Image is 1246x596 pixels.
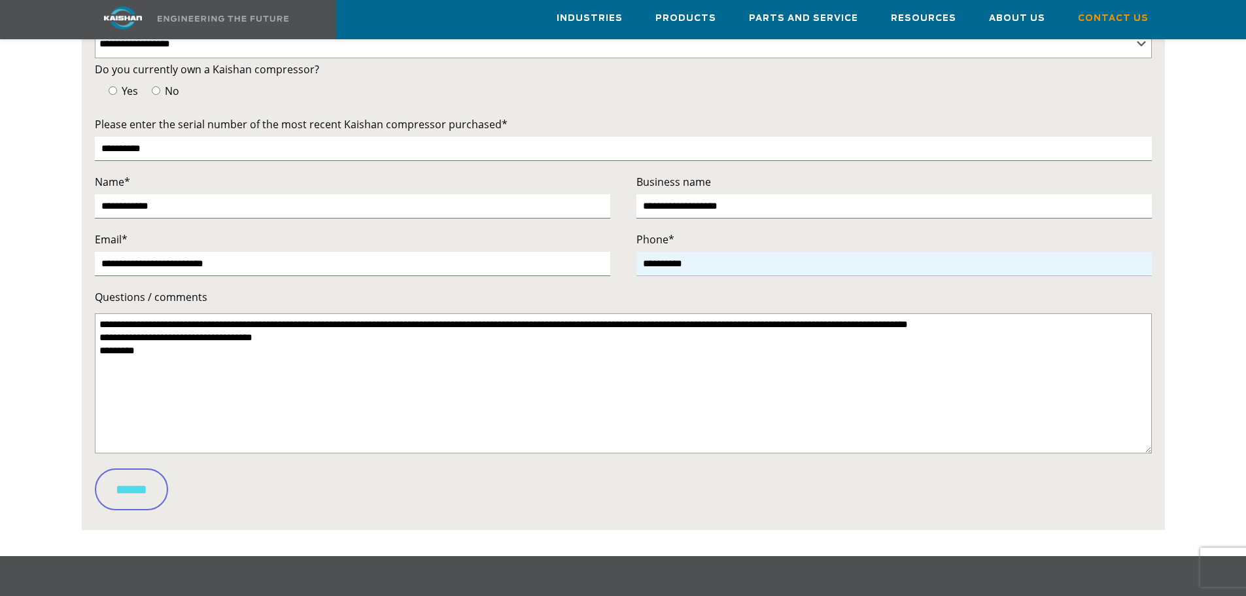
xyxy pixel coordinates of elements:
[74,7,172,29] img: kaishan logo
[989,11,1045,26] span: About Us
[95,173,610,191] label: Name*
[1078,11,1149,26] span: Contact Us
[636,173,1152,191] label: Business name
[891,11,956,26] span: Resources
[109,86,117,95] input: Yes
[95,115,1152,133] label: Please enter the serial number of the most recent Kaishan compressor purchased*
[749,11,858,26] span: Parts and Service
[557,1,623,36] a: Industries
[95,60,1152,79] label: Do you currently own a Kaishan compressor?
[95,60,1152,520] form: Contact form
[989,1,1045,36] a: About Us
[119,84,138,98] span: Yes
[636,230,1152,249] label: Phone*
[152,86,160,95] input: No
[749,1,858,36] a: Parts and Service
[891,1,956,36] a: Resources
[158,16,288,22] img: Engineering the future
[557,11,623,26] span: Industries
[95,230,610,249] label: Email*
[162,84,179,98] span: No
[1078,1,1149,36] a: Contact Us
[655,1,716,36] a: Products
[655,11,716,26] span: Products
